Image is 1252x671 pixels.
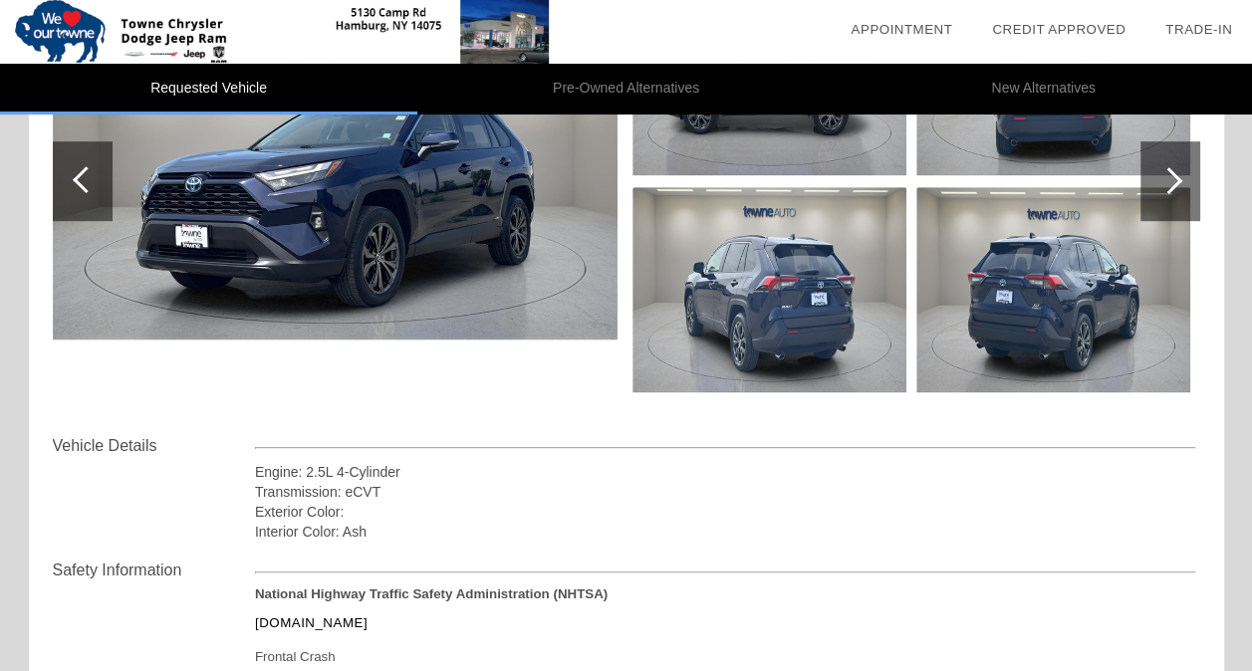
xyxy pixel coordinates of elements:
[835,64,1252,114] li: New Alternatives
[255,644,704,669] div: Frontal Crash
[255,482,1196,502] div: Transmission: eCVT
[916,187,1190,392] img: 625778c3530112112d4935c54ae82c90.jpg
[255,615,368,630] a: [DOMAIN_NAME]
[851,22,952,37] a: Appointment
[53,434,255,458] div: Vehicle Details
[1165,22,1232,37] a: Trade-In
[255,502,1196,522] div: Exterior Color:
[255,462,1196,482] div: Engine: 2.5L 4-Cylinder
[632,187,906,392] img: bacbce58af93dcf3a3be644c5202c453.jpg
[255,522,1196,542] div: Interior Color: Ash
[417,64,835,114] li: Pre-Owned Alternatives
[255,586,608,601] strong: National Highway Traffic Safety Administration (NHTSA)
[53,23,618,340] img: e753ab848c097d87c9ac03b4a827ad31.jpg
[992,22,1126,37] a: Credit Approved
[53,559,255,582] div: Safety Information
